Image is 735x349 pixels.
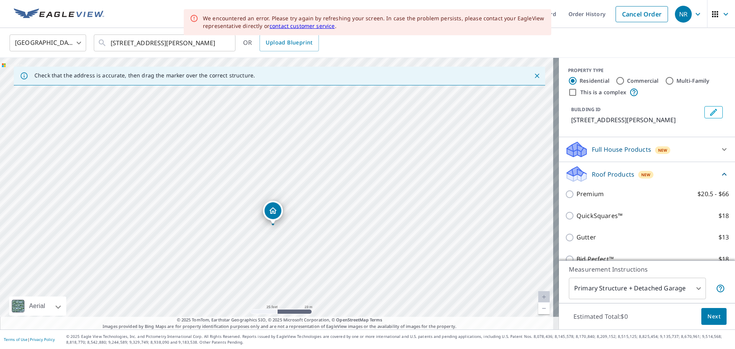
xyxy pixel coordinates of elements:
[266,38,312,48] span: Upload Blueprint
[263,201,283,224] div: Dropped pin, building 1, Residential property, 26 Katherine Ct Warwick, RI 02889
[567,308,634,325] p: Estimated Total: $0
[538,291,550,303] a: Current Level 20, Zoom In Disabled
[641,172,651,178] span: New
[10,32,86,54] div: [GEOGRAPHIC_DATA]
[658,147,668,153] span: New
[569,265,725,274] p: Measurement Instructions
[9,297,66,316] div: Aerial
[707,312,720,321] span: Next
[719,233,729,242] p: $13
[580,77,609,85] label: Residential
[4,337,55,342] p: |
[577,189,604,199] p: Premium
[580,88,626,96] label: This is a complex
[571,106,601,113] p: BUILDING ID
[616,6,668,22] a: Cancel Order
[4,337,28,342] a: Terms of Use
[565,140,729,159] div: Full House ProductsNew
[30,337,55,342] a: Privacy Policy
[260,34,318,51] a: Upload Blueprint
[577,233,596,242] p: Gutter
[569,278,706,299] div: Primary Structure + Detached Garage
[568,67,726,74] div: PROPERTY TYPE
[676,77,710,85] label: Multi-Family
[243,34,319,51] div: OR
[34,72,255,79] p: Check that the address is accurate, then drag the marker over the correct structure.
[14,8,104,20] img: EV Logo
[203,15,545,30] div: We encountered an error. Please try again by refreshing your screen. In case the problem persists...
[27,297,47,316] div: Aerial
[577,211,622,221] p: QuickSquares™
[571,115,701,125] p: [STREET_ADDRESS][PERSON_NAME]
[701,308,727,325] button: Next
[716,284,725,293] span: Your report will include the primary structure and a detached garage if one exists.
[538,303,550,314] a: Current Level 20, Zoom Out
[704,106,723,118] button: Edit building 1
[66,334,731,345] p: © 2025 Eagle View Technologies, Inc. and Pictometry International Corp. All Rights Reserved. Repo...
[111,32,220,54] input: Search by address or latitude-longitude
[336,317,368,323] a: OpenStreetMap
[592,145,651,154] p: Full House Products
[719,254,729,264] p: $18
[532,71,542,81] button: Close
[370,317,382,323] a: Terms
[577,254,614,264] p: Bid Perfect™
[697,189,729,199] p: $20.5 - $66
[719,211,729,221] p: $18
[627,77,659,85] label: Commercial
[592,170,634,179] p: Roof Products
[565,165,729,183] div: Roof ProductsNew
[269,22,335,29] a: contact customer service
[177,317,382,323] span: © 2025 TomTom, Earthstar Geographics SIO, © 2025 Microsoft Corporation, ©
[675,6,692,23] div: NR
